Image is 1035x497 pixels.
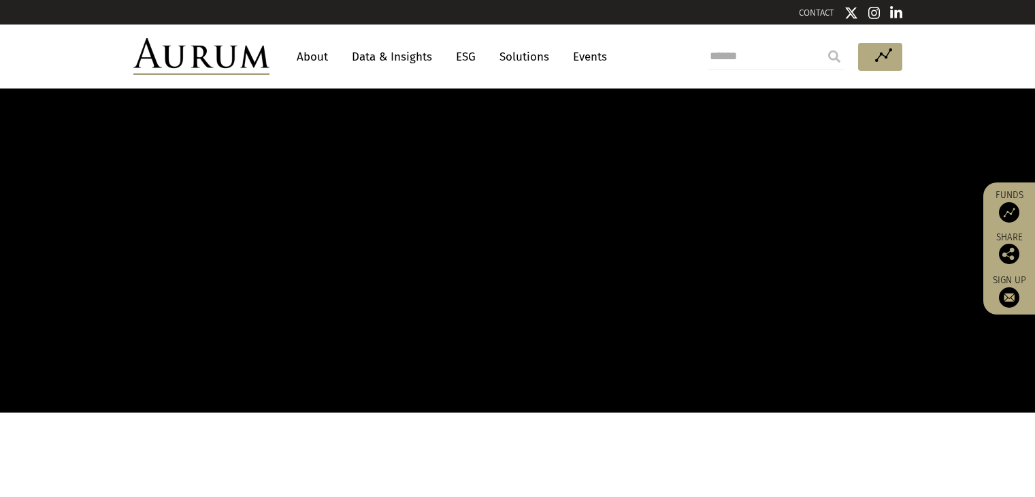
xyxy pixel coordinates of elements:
a: About [290,44,335,69]
img: Linkedin icon [890,6,902,20]
a: Events [566,44,607,69]
a: Data & Insights [345,44,439,69]
a: ESG [449,44,482,69]
a: Funds [990,189,1028,223]
input: Submit [821,43,848,70]
div: Share [990,233,1028,264]
img: Access Funds [999,202,1019,223]
img: Sign up to our newsletter [999,287,1019,308]
img: Aurum [133,38,269,75]
a: Solutions [493,44,556,69]
img: Share this post [999,244,1019,264]
a: Sign up [990,274,1028,308]
img: Twitter icon [844,6,858,20]
a: CONTACT [799,7,834,18]
img: Instagram icon [868,6,881,20]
